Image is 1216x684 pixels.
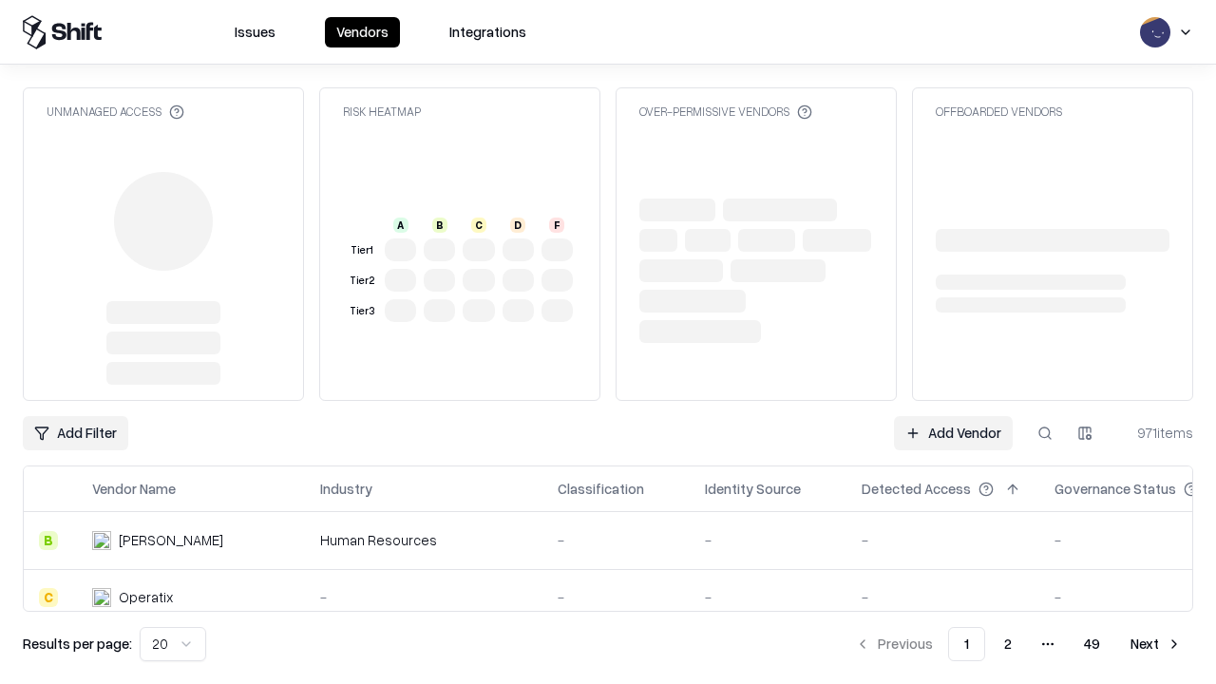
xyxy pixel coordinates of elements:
[639,104,812,120] div: Over-Permissive Vendors
[862,479,971,499] div: Detected Access
[92,588,111,607] img: Operatix
[347,242,377,258] div: Tier 1
[39,531,58,550] div: B
[92,479,176,499] div: Vendor Name
[47,104,184,120] div: Unmanaged Access
[705,479,801,499] div: Identity Source
[1117,423,1193,443] div: 971 items
[558,479,644,499] div: Classification
[862,587,1024,607] div: -
[1054,479,1176,499] div: Governance Status
[844,627,1193,661] nav: pagination
[989,627,1027,661] button: 2
[432,218,447,233] div: B
[393,218,408,233] div: A
[223,17,287,47] button: Issues
[320,587,527,607] div: -
[23,416,128,450] button: Add Filter
[862,530,1024,550] div: -
[894,416,1013,450] a: Add Vendor
[119,587,173,607] div: Operatix
[1069,627,1115,661] button: 49
[471,218,486,233] div: C
[948,627,985,661] button: 1
[549,218,564,233] div: F
[343,104,421,120] div: Risk Heatmap
[510,218,525,233] div: D
[438,17,538,47] button: Integrations
[558,530,674,550] div: -
[936,104,1062,120] div: Offboarded Vendors
[320,530,527,550] div: Human Resources
[705,587,831,607] div: -
[320,479,372,499] div: Industry
[119,530,223,550] div: [PERSON_NAME]
[92,531,111,550] img: Deel
[23,634,132,654] p: Results per page:
[39,588,58,607] div: C
[705,530,831,550] div: -
[1119,627,1193,661] button: Next
[347,273,377,289] div: Tier 2
[558,587,674,607] div: -
[325,17,400,47] button: Vendors
[347,303,377,319] div: Tier 3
